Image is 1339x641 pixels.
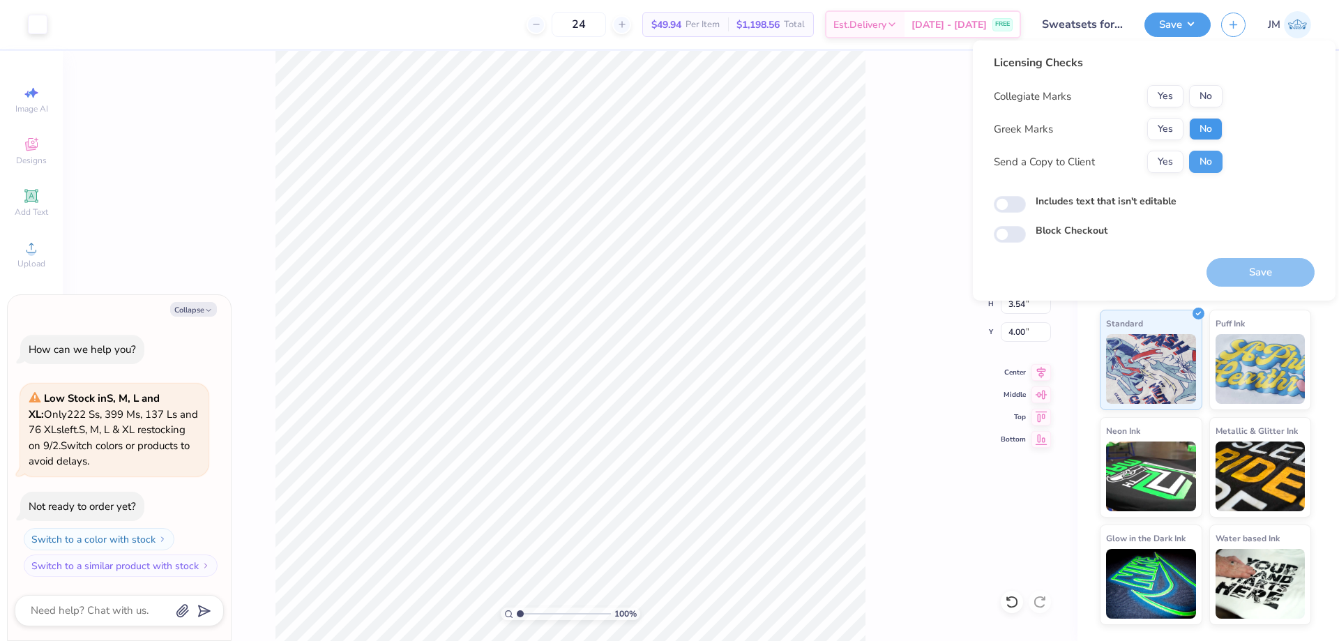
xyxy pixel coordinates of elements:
[1189,85,1223,107] button: No
[29,391,160,421] strong: Low Stock in S, M, L and XL :
[29,391,198,468] span: Only 222 Ss, 399 Ms, 137 Ls and 76 XLs left. S, M, L & XL restocking on 9/2. Switch colors or pro...
[15,103,48,114] span: Image AI
[1144,13,1211,37] button: Save
[1216,334,1306,404] img: Puff Ink
[911,17,987,32] span: [DATE] - [DATE]
[1001,368,1026,377] span: Center
[614,608,637,620] span: 100 %
[1031,10,1134,38] input: Untitled Design
[994,54,1223,71] div: Licensing Checks
[1036,223,1107,238] label: Block Checkout
[1216,423,1298,438] span: Metallic & Glitter Ink
[24,555,218,577] button: Switch to a similar product with stock
[784,17,805,32] span: Total
[1106,316,1143,331] span: Standard
[29,499,136,513] div: Not ready to order yet?
[1001,412,1026,422] span: Top
[994,89,1071,105] div: Collegiate Marks
[16,155,47,166] span: Designs
[552,12,606,37] input: – –
[686,17,720,32] span: Per Item
[1216,316,1245,331] span: Puff Ink
[15,206,48,218] span: Add Text
[1106,549,1196,619] img: Glow in the Dark Ink
[1147,151,1183,173] button: Yes
[1216,442,1306,511] img: Metallic & Glitter Ink
[17,258,45,269] span: Upload
[1106,334,1196,404] img: Standard
[994,154,1095,170] div: Send a Copy to Client
[1106,531,1186,545] span: Glow in the Dark Ink
[24,528,174,550] button: Switch to a color with stock
[1001,435,1026,444] span: Bottom
[1147,118,1183,140] button: Yes
[202,561,210,570] img: Switch to a similar product with stock
[158,535,167,543] img: Switch to a color with stock
[1216,549,1306,619] img: Water based Ink
[1106,423,1140,438] span: Neon Ink
[1216,531,1280,545] span: Water based Ink
[651,17,681,32] span: $49.94
[1189,118,1223,140] button: No
[1036,194,1177,209] label: Includes text that isn't editable
[833,17,886,32] span: Est. Delivery
[1001,390,1026,400] span: Middle
[1147,85,1183,107] button: Yes
[1268,17,1280,33] span: JM
[1284,11,1311,38] img: Joshua Macky Gaerlan
[170,302,217,317] button: Collapse
[1268,11,1311,38] a: JM
[1189,151,1223,173] button: No
[736,17,780,32] span: $1,198.56
[29,342,136,356] div: How can we help you?
[994,121,1053,137] div: Greek Marks
[995,20,1010,29] span: FREE
[1106,442,1196,511] img: Neon Ink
